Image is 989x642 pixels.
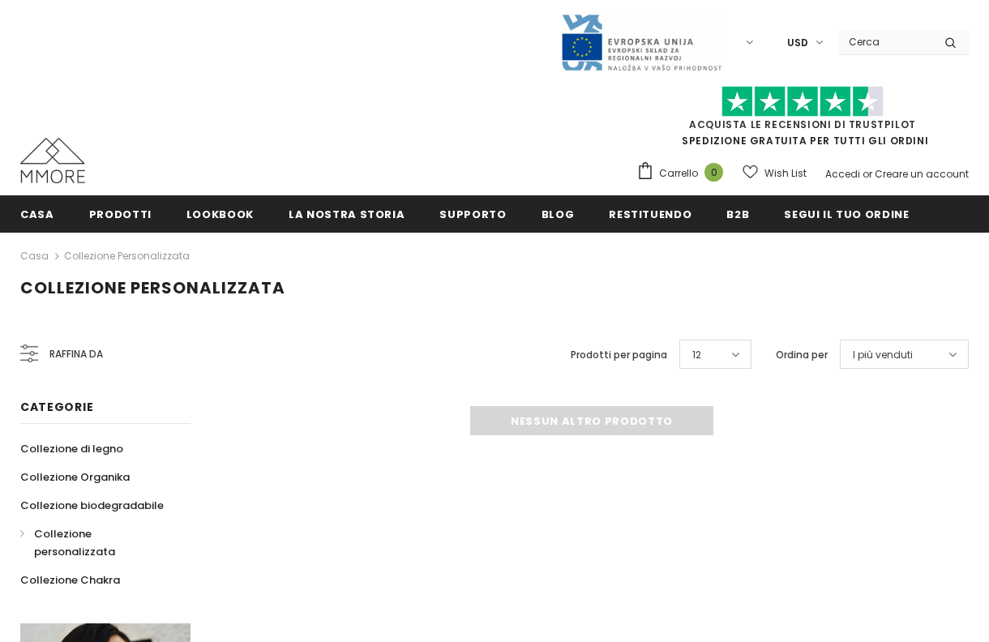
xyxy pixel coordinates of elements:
[20,566,120,594] a: Collezione Chakra
[20,195,54,232] a: Casa
[289,195,405,232] a: La nostra storia
[609,195,691,232] a: Restituendo
[439,207,506,222] span: supporto
[89,207,152,222] span: Prodotti
[560,35,722,49] a: Javni Razpis
[20,520,173,566] a: Collezione personalizzata
[689,118,916,131] a: Acquista le recensioni di TrustPilot
[20,491,164,520] a: Collezione biodegradabile
[289,207,405,222] span: La nostra storia
[20,138,85,183] img: Casi MMORE
[692,347,701,363] span: 12
[542,195,575,232] a: Blog
[89,195,152,232] a: Prodotti
[704,163,723,182] span: 0
[839,30,932,53] input: Search Site
[853,347,913,363] span: I più venduti
[20,434,123,463] a: Collezione di legno
[542,207,575,222] span: Blog
[784,207,909,222] span: Segui il tuo ordine
[20,246,49,266] a: Casa
[609,207,691,222] span: Restituendo
[636,93,969,148] span: SPEDIZIONE GRATUITA PER TUTTI GLI ORDINI
[743,159,807,187] a: Wish List
[20,469,130,485] span: Collezione Organika
[636,161,731,186] a: Carrello 0
[34,526,115,559] span: Collezione personalizzata
[186,207,254,222] span: Lookbook
[20,441,123,456] span: Collezione di legno
[20,276,285,299] span: Collezione personalizzata
[186,195,254,232] a: Lookbook
[439,195,506,232] a: supporto
[20,463,130,491] a: Collezione Organika
[20,399,93,415] span: Categorie
[659,165,698,182] span: Carrello
[875,167,969,181] a: Creare un account
[20,498,164,513] span: Collezione biodegradabile
[20,207,54,222] span: Casa
[863,167,872,181] span: or
[787,35,808,51] span: USD
[49,345,103,363] span: Raffina da
[64,249,190,263] a: Collezione personalizzata
[560,13,722,72] img: Javni Razpis
[20,572,120,588] span: Collezione Chakra
[825,167,860,181] a: Accedi
[726,207,749,222] span: B2B
[784,195,909,232] a: Segui il tuo ordine
[571,347,667,363] label: Prodotti per pagina
[776,347,828,363] label: Ordina per
[764,165,807,182] span: Wish List
[721,86,884,118] img: Fidati di Pilot Stars
[726,195,749,232] a: B2B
